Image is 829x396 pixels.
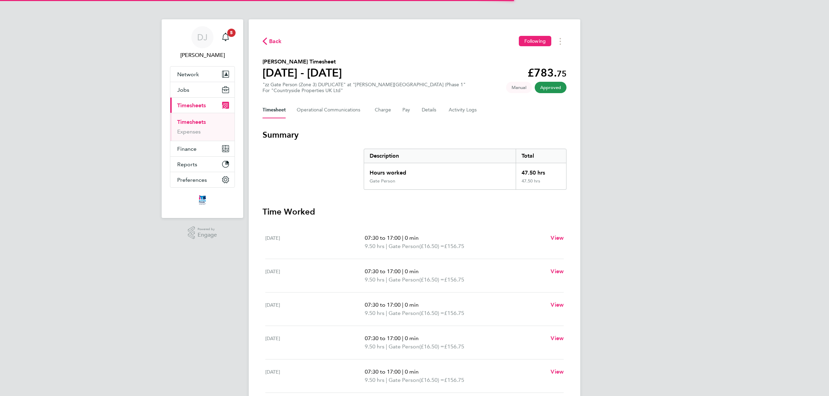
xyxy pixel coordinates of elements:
button: Reports [170,157,235,172]
a: 5 [219,26,232,48]
div: 47.50 hrs [516,178,566,189]
div: [DATE] [265,301,365,317]
span: 0 min [405,235,419,241]
span: | [386,276,387,283]
span: View [551,368,564,375]
span: This timesheet has been approved. [535,82,566,93]
button: Jobs [170,82,235,97]
span: Gate Person [389,276,419,284]
span: DJ [197,33,208,42]
span: 9.50 hrs [365,243,384,249]
span: 9.50 hrs [365,310,384,316]
a: Powered byEngage [188,226,217,239]
span: Powered by [198,226,217,232]
button: Following [519,36,551,46]
span: 9.50 hrs [365,343,384,350]
span: £156.75 [444,343,464,350]
span: 5 [227,29,236,37]
span: Preferences [177,177,207,183]
h2: [PERSON_NAME] Timesheet [263,58,342,66]
a: Expenses [177,128,201,135]
span: | [402,301,403,308]
h3: Time Worked [263,206,566,217]
span: | [386,243,387,249]
span: Reports [177,161,197,168]
div: [DATE] [265,234,365,250]
div: "zz Gate Person (Zone 3) DUPLICATE" at "[PERSON_NAME][GEOGRAPHIC_DATA] (Phase 1" [263,82,466,93]
button: Finance [170,141,235,156]
div: [DATE] [265,368,365,384]
div: For "Countryside Properties UK Ltd" [263,88,466,93]
span: Gate Person [389,376,419,384]
span: £156.75 [444,310,464,316]
span: Engage [198,232,217,238]
h1: [DATE] - [DATE] [263,66,342,80]
span: Gate Person [389,242,419,250]
div: Timesheets [170,113,235,141]
span: 0 min [405,268,419,275]
span: 75 [557,69,566,79]
span: 0 min [405,368,419,375]
span: (£16.50) = [419,310,444,316]
span: Jobs [177,87,189,93]
img: itsconstruction-logo-retina.png [198,195,207,206]
span: | [386,343,387,350]
span: | [386,377,387,383]
span: (£16.50) = [419,343,444,350]
span: This timesheet was manually created. [506,82,532,93]
span: | [402,368,403,375]
button: Activity Logs [449,102,478,118]
button: Timesheets [170,98,235,113]
span: 07:30 to 17:00 [365,235,401,241]
span: | [402,335,403,341]
div: Gate Person [370,178,395,184]
div: [DATE] [265,334,365,351]
span: | [402,268,403,275]
a: View [551,334,564,343]
span: Gate Person [389,309,419,317]
span: 07:30 to 17:00 [365,268,401,275]
a: View [551,368,564,376]
span: £156.75 [444,243,464,249]
span: 07:30 to 17:00 [365,368,401,375]
span: Finance [177,146,197,152]
button: Timesheet [263,102,286,118]
span: Following [524,38,546,44]
div: [DATE] [265,267,365,284]
button: Pay [402,102,411,118]
button: Timesheets Menu [554,36,566,47]
span: 9.50 hrs [365,377,384,383]
span: View [551,235,564,241]
button: Operational Communications [297,102,364,118]
span: Network [177,71,199,78]
a: View [551,267,564,276]
button: Back [263,37,282,46]
a: View [551,301,564,309]
button: Preferences [170,172,235,187]
nav: Main navigation [162,19,243,218]
span: View [551,335,564,341]
span: 9.50 hrs [365,276,384,283]
a: View [551,234,564,242]
app-decimal: £783. [527,66,566,79]
span: £156.75 [444,377,464,383]
div: 47.50 hrs [516,163,566,178]
span: Don Jeater [170,51,235,59]
div: Total [516,149,566,163]
span: View [551,301,564,308]
span: Timesheets [177,102,206,109]
div: Summary [364,149,566,190]
span: View [551,268,564,275]
span: | [402,235,403,241]
a: Timesheets [177,119,206,125]
span: £156.75 [444,276,464,283]
button: Charge [375,102,391,118]
button: Network [170,67,235,82]
span: 07:30 to 17:00 [365,301,401,308]
button: Details [422,102,438,118]
span: | [386,310,387,316]
div: Description [364,149,516,163]
span: (£16.50) = [419,377,444,383]
a: Go to home page [170,195,235,206]
a: DJ[PERSON_NAME] [170,26,235,59]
